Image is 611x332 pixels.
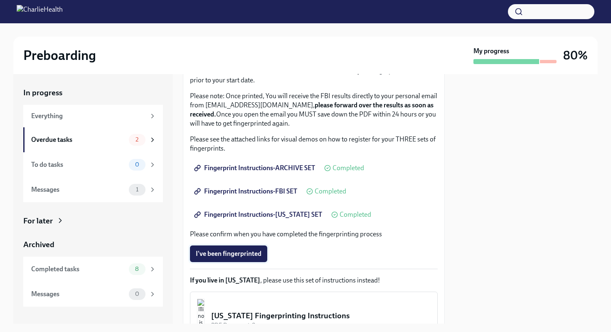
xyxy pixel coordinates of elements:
a: Everything [23,105,163,127]
img: CharlieHealth [17,5,63,18]
a: Archived [23,239,163,250]
a: Fingerprint Instructions-FBI SET [190,183,303,200]
span: Completed [340,211,371,218]
a: Fingerprint Instructions-ARCHIVE SET [190,160,321,176]
a: Fingerprint Instructions-[US_STATE] SET [190,206,328,223]
p: Please confirm when you have completed the fingerprinting process [190,230,438,239]
a: Overdue tasks2 [23,127,163,152]
h2: Preboarding [23,47,96,64]
p: Please follow the instructions attached to this email to have your fingerprints archived prior to... [190,67,438,85]
button: I've been fingerprinted [190,245,267,262]
span: 8 [130,266,144,272]
strong: My progress [473,47,509,56]
span: Completed [333,165,364,171]
div: Overdue tasks [31,135,126,144]
div: To do tasks [31,160,126,169]
span: 0 [130,161,144,168]
span: 1 [131,186,143,193]
div: PDF Document • 8 pages [211,321,431,329]
a: Messages1 [23,177,163,202]
span: Fingerprint Instructions-[US_STATE] SET [196,211,322,219]
div: Completed tasks [31,265,126,274]
strong: If you live in [US_STATE] [190,276,260,284]
a: For later [23,216,163,226]
span: 2 [131,136,143,143]
span: Fingerprint Instructions-ARCHIVE SET [196,164,315,172]
span: Completed [315,188,346,195]
span: Fingerprint Instructions-FBI SET [196,187,297,196]
a: Messages0 [23,282,163,307]
p: Please note: Once printed, You will receive the FBI results directly to your personal email from ... [190,92,438,128]
span: I've been fingerprinted [196,250,261,258]
div: [US_STATE] Fingerprinting Instructions [211,310,431,321]
span: 0 [130,291,144,297]
h3: 80% [563,48,588,63]
p: , please use this set of instructions instead! [190,276,438,285]
div: Messages [31,185,126,194]
a: In progress [23,87,163,98]
div: For later [23,216,53,226]
div: Everything [31,111,145,121]
a: Completed tasks8 [23,257,163,282]
p: Please see the attached links for visual demos on how to register for your THREE sets of fingerpr... [190,135,438,153]
div: Messages [31,290,126,299]
a: To do tasks0 [23,152,163,177]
